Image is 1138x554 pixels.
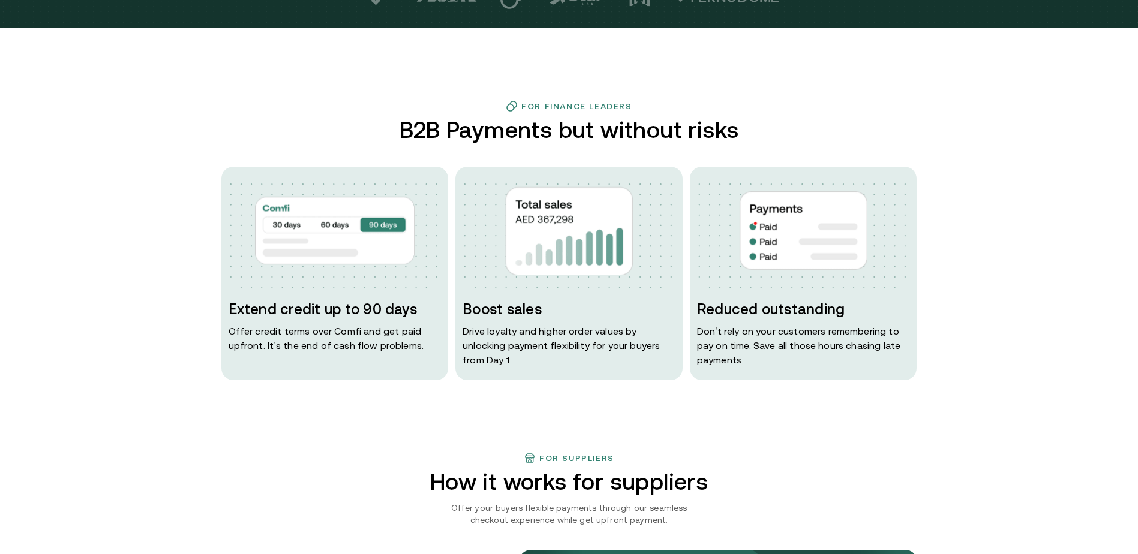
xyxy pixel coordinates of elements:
h3: Extend credit up to 90 days [229,300,442,319]
h3: For suppliers [539,453,614,463]
p: Offer your buyers flexible payments through our seamless checkout experience while get upfront pa... [433,502,705,526]
h2: B2B Payments but without risks [394,117,744,143]
p: Drive loyalty and higher order values by unlocking payment flexibility for your buyers from Day 1. [463,324,675,367]
img: img [255,188,415,273]
p: Don ' t rely on your customers remembering to pay on time. Save all those hours chasing late paym... [697,324,910,367]
img: img [505,186,633,275]
p: Offer credit terms over Comfi and get paid upfront. It’s the end of cash flow problems. [229,324,442,353]
img: finance [524,452,536,464]
h2: How it works for suppliers [394,469,744,495]
img: dots [229,174,442,288]
h3: For Finance Leaders [521,101,632,111]
img: img [740,191,867,270]
h3: Reduced outstanding [697,300,910,319]
h3: Boost sales [463,300,675,319]
img: dots [697,174,910,288]
img: dots [463,174,675,288]
img: finance [506,100,518,112]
